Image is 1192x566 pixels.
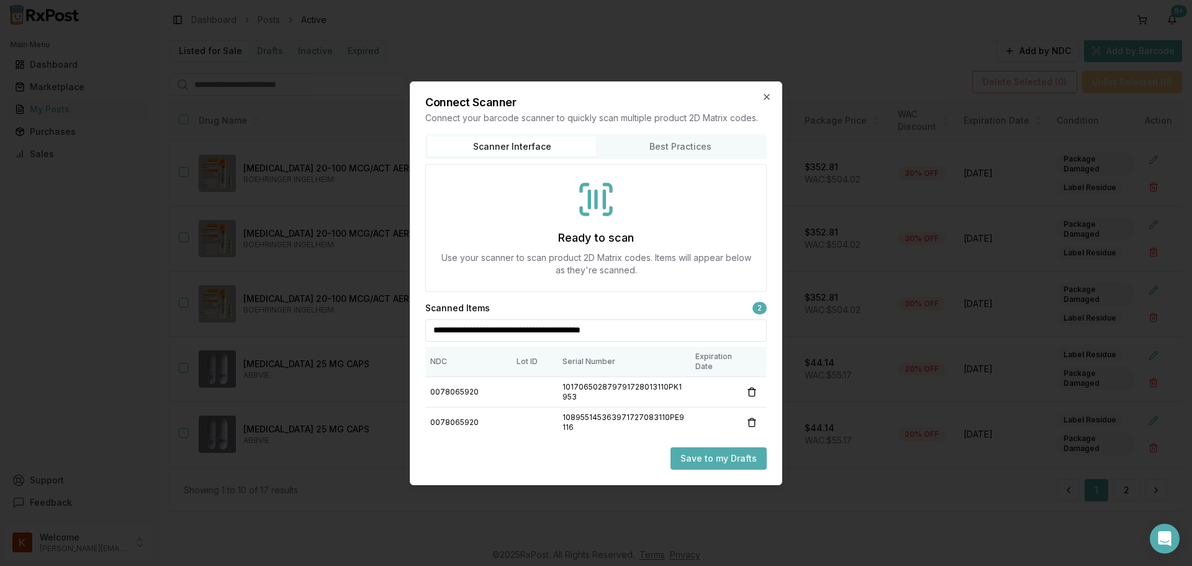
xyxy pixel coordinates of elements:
button: Save to my Drafts [670,447,767,470]
th: NDC [425,347,512,377]
td: 101706502879791728013110PK1953 [558,377,690,407]
p: Connect your barcode scanner to quickly scan multiple product 2D Matrix codes. [425,112,767,124]
td: 108955145363971727083110PE9116 [558,407,690,437]
p: Use your scanner to scan product 2D Matrix codes. Items will appear below as they're scanned. [441,252,751,276]
h3: Ready to scan [558,229,634,247]
h3: Scanned Items [425,302,490,314]
button: Best Practices [596,137,764,157]
td: 0078065920 [425,377,512,407]
span: 2 [752,302,767,314]
th: Serial Number [558,347,690,377]
th: Expiration Date [690,347,737,377]
button: Scanner Interface [428,137,596,157]
h2: Connect Scanner [425,97,767,108]
th: Lot ID [512,347,558,377]
td: 0078065920 [425,407,512,437]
